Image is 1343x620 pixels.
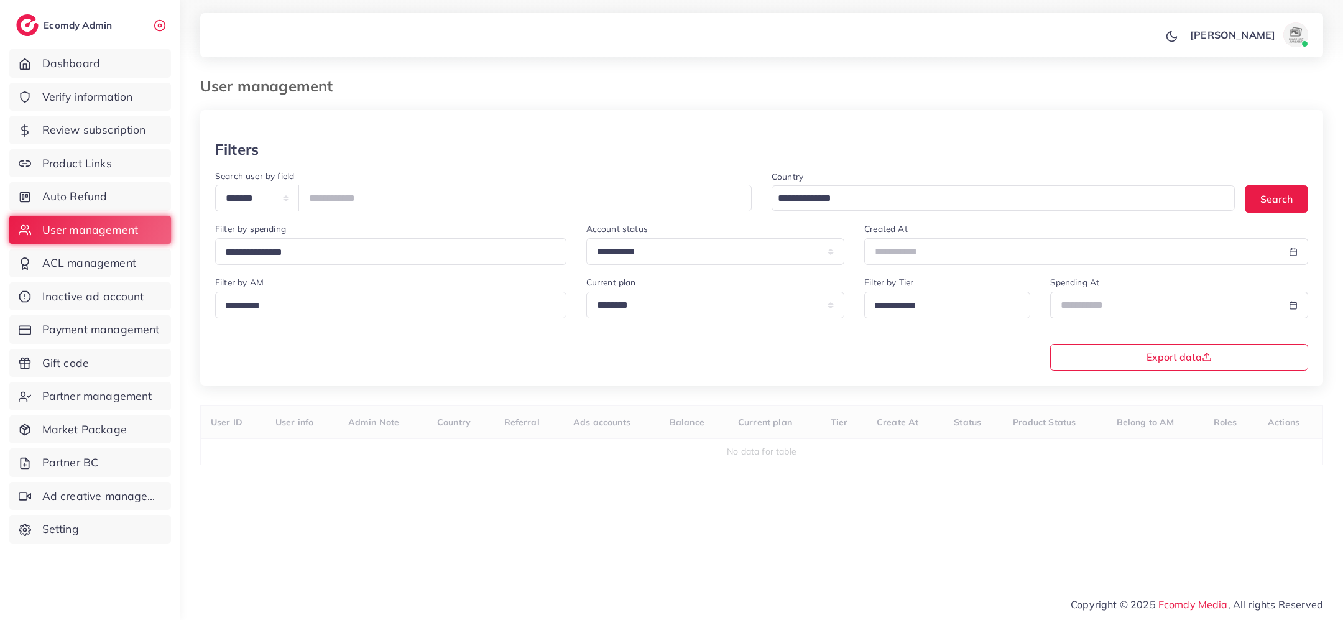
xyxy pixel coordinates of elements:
[42,89,133,105] span: Verify information
[9,349,171,377] a: Gift code
[870,297,1013,316] input: Search for option
[42,422,127,438] span: Market Package
[9,216,171,244] a: User management
[215,292,566,318] div: Search for option
[9,49,171,78] a: Dashboard
[1050,276,1100,289] label: Spending At
[1050,344,1309,371] button: Export data
[1158,598,1228,611] a: Ecomdy Media
[42,455,99,471] span: Partner BC
[1228,597,1323,612] span: , All rights Reserved
[42,521,79,537] span: Setting
[16,14,39,36] img: logo
[1190,27,1275,42] p: [PERSON_NAME]
[42,322,160,338] span: Payment management
[215,223,286,235] label: Filter by spending
[9,149,171,178] a: Product Links
[221,297,550,316] input: Search for option
[42,55,100,72] span: Dashboard
[42,155,112,172] span: Product Links
[42,255,136,271] span: ACL management
[1147,352,1212,362] span: Export data
[215,141,259,159] h3: Filters
[864,292,1030,318] div: Search for option
[586,276,636,289] label: Current plan
[42,188,108,205] span: Auto Refund
[9,83,171,111] a: Verify information
[215,170,294,182] label: Search user by field
[215,238,566,265] div: Search for option
[772,170,803,183] label: Country
[9,515,171,544] a: Setting
[772,185,1235,211] div: Search for option
[9,382,171,410] a: Partner management
[200,77,343,95] h3: User management
[9,482,171,511] a: Ad creative management
[221,243,550,262] input: Search for option
[773,189,1219,208] input: Search for option
[9,448,171,477] a: Partner BC
[9,249,171,277] a: ACL management
[215,276,264,289] label: Filter by AM
[1071,597,1323,612] span: Copyright © 2025
[9,315,171,344] a: Payment management
[9,116,171,144] a: Review subscription
[9,415,171,444] a: Market Package
[16,14,115,36] a: logoEcomdy Admin
[1183,22,1313,47] a: [PERSON_NAME]avatar
[42,222,138,238] span: User management
[42,355,89,371] span: Gift code
[9,282,171,311] a: Inactive ad account
[586,223,648,235] label: Account status
[1245,185,1308,212] button: Search
[42,488,162,504] span: Ad creative management
[44,19,115,31] h2: Ecomdy Admin
[42,388,152,404] span: Partner management
[1283,22,1308,47] img: avatar
[864,276,913,289] label: Filter by Tier
[864,223,908,235] label: Created At
[9,182,171,211] a: Auto Refund
[42,122,146,138] span: Review subscription
[42,289,144,305] span: Inactive ad account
